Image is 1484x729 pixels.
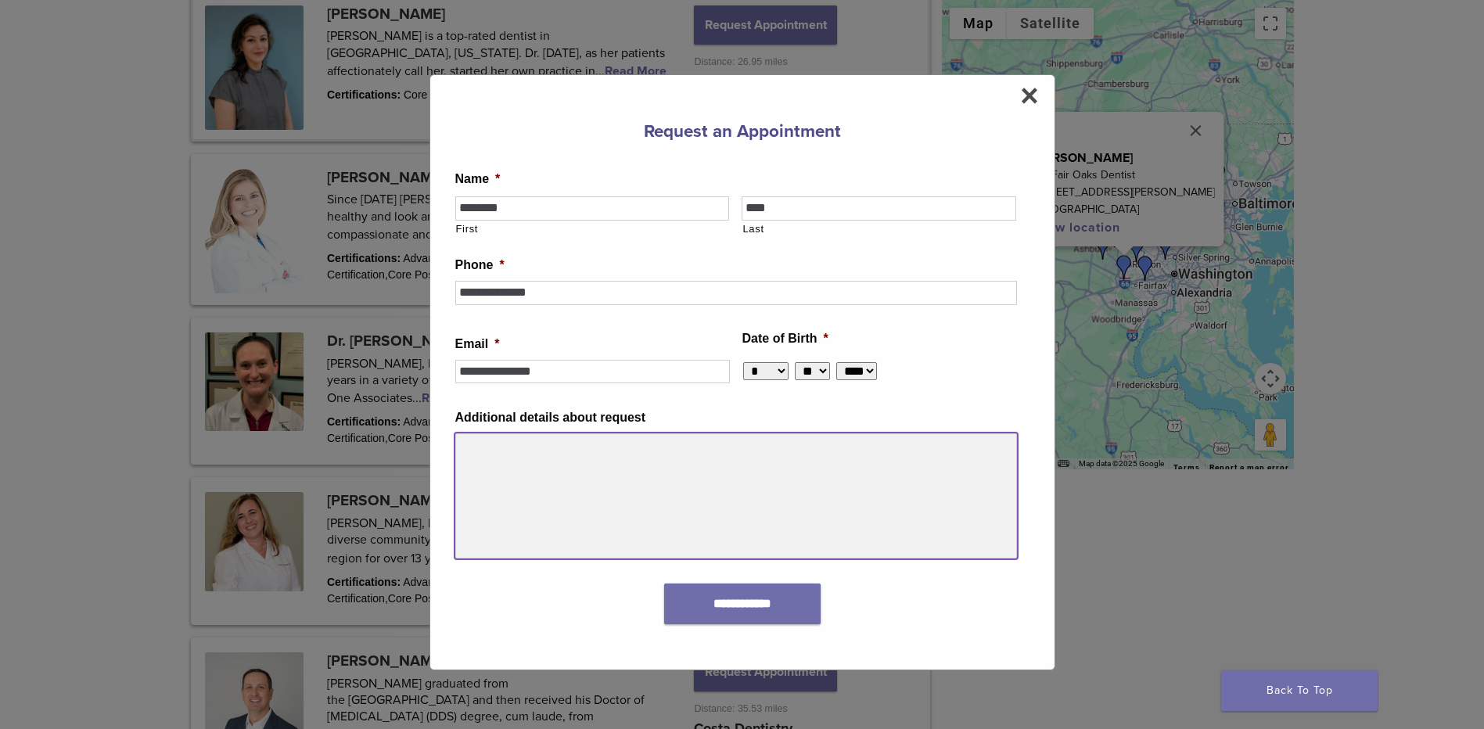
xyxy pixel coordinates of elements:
a: Back To Top [1221,670,1378,711]
span: × [1020,80,1038,111]
label: Email [455,336,500,353]
label: First [456,221,730,237]
h3: Request an Appointment [455,113,1029,150]
label: Last [742,221,1016,237]
label: Date of Birth [742,331,828,347]
label: Phone [455,257,505,274]
label: Name [455,171,501,188]
label: Additional details about request [455,410,646,426]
